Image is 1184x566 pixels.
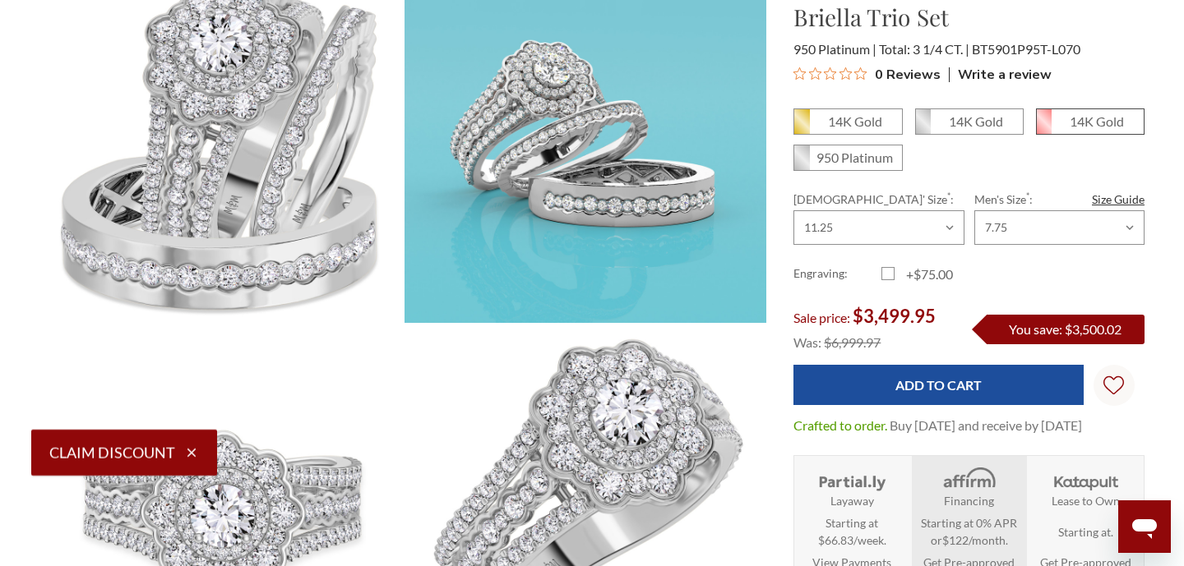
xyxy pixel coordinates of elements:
[793,62,941,86] button: Rated 0 out of 5 stars from 0 reviews. Jump to reviews.
[793,265,881,284] label: Engraving:
[875,62,941,86] span: 0 Reviews
[818,514,886,549] span: Starting at $66.83/week.
[942,533,969,547] span: $122
[916,109,1023,134] span: 14K White Gold
[1118,500,1171,553] iframe: Button to launch messaging window, conversation in progress
[1103,324,1124,447] svg: Wish Lists
[944,492,994,509] strong: Financing
[816,466,890,492] img: Layaway
[794,145,901,170] span: 950 Platinum
[830,492,874,509] strong: Layaway
[1058,523,1113,541] span: Starting at .
[1094,365,1135,406] a: Wish Lists
[1052,492,1120,509] strong: Lease to Own
[917,514,1022,549] span: Starting at 0% APR or /month.
[793,416,887,435] dt: Crafted to order.
[793,334,821,350] span: Was:
[793,310,850,325] span: Sale price:
[793,191,964,208] label: [DEMOGRAPHIC_DATA]' Size :
[949,67,1052,82] div: Write a review
[1049,466,1123,492] img: Katapult
[972,41,1080,57] span: BT5901P95T-L070
[1092,191,1145,208] a: Size Guide
[793,365,1083,405] input: Add to Cart
[974,191,1145,208] label: Men's Size :
[949,113,1003,129] em: 14K Gold
[828,113,882,129] em: 14K Gold
[890,416,1082,435] dd: Buy [DATE] and receive by [DATE]
[853,305,936,327] span: $3,499.95
[1070,113,1124,129] em: 14K Gold
[793,41,876,57] span: 950 Platinum
[816,150,893,165] em: 950 Platinum
[31,430,217,476] button: Claim Discount
[1037,109,1144,134] span: 14K Rose Gold
[1009,321,1122,337] span: You save: $3,500.02
[794,109,901,134] span: 14K Yellow Gold
[824,334,881,350] span: $6,999.97
[932,466,1006,492] img: Affirm
[881,265,969,284] label: +$75.00
[879,41,969,57] span: Total: 3 1/4 CT.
